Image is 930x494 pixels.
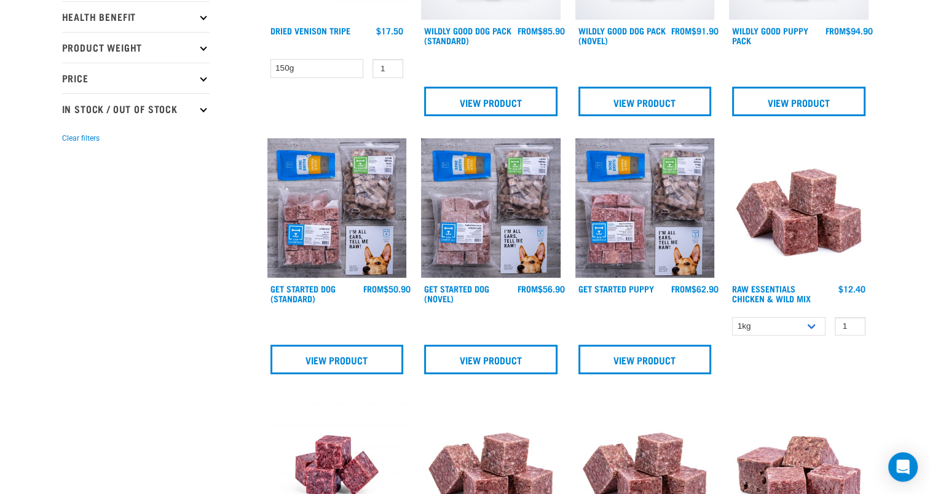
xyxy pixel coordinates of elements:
p: Product Weight [62,32,210,63]
input: 1 [372,59,403,78]
input: 1 [835,317,865,336]
a: Dried Venison Tripe [270,28,350,33]
a: View Product [270,345,404,374]
a: Wildly Good Dog Pack (Novel) [578,28,666,42]
div: $62.90 [671,284,719,294]
div: $17.50 [376,26,403,36]
div: Open Intercom Messenger [888,452,918,482]
span: FROM [826,28,846,33]
a: View Product [424,87,558,116]
button: Clear filters [62,133,100,144]
a: Get Started Puppy [578,286,654,291]
p: Price [62,63,210,93]
span: FROM [518,28,538,33]
a: Raw Essentials Chicken & Wild Mix [732,286,811,300]
span: FROM [671,286,692,291]
img: NPS Puppy Update [575,138,715,278]
a: Wildly Good Puppy Pack [732,28,808,42]
span: FROM [671,28,692,33]
img: Pile Of Cubed Chicken Wild Meat Mix [729,138,869,278]
a: View Product [424,345,558,374]
img: NSP Dog Standard Update [267,138,407,278]
p: In Stock / Out Of Stock [62,93,210,124]
span: FROM [363,286,384,291]
div: $50.90 [363,284,411,294]
div: $12.40 [838,284,865,294]
div: $85.90 [518,26,565,36]
a: Wildly Good Dog Pack (Standard) [424,28,511,42]
span: FROM [518,286,538,291]
a: View Product [578,345,712,374]
div: $91.90 [671,26,719,36]
a: Get Started Dog (Novel) [424,286,489,300]
a: View Product [732,87,865,116]
img: NSP Dog Novel Update [421,138,561,278]
div: $94.90 [826,26,873,36]
p: Health Benefit [62,1,210,32]
a: Get Started Dog (Standard) [270,286,336,300]
div: $56.90 [518,284,565,294]
a: View Product [578,87,712,116]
